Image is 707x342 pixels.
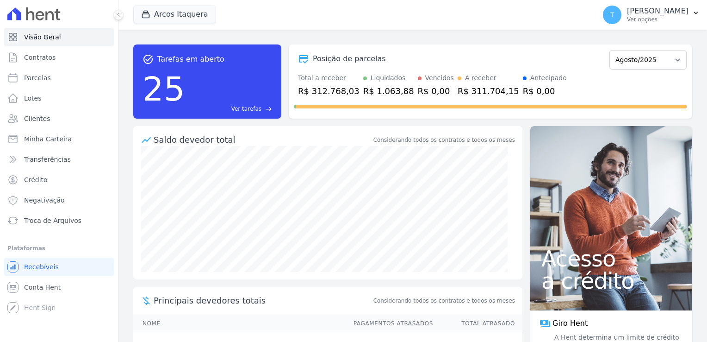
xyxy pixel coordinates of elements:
[610,12,614,18] span: T
[231,105,261,113] span: Ver tarefas
[4,150,114,169] a: Transferências
[24,175,48,184] span: Crédito
[24,283,61,292] span: Conta Hent
[24,216,81,225] span: Troca de Arquivos
[541,247,681,270] span: Acesso
[24,53,56,62] span: Contratos
[373,136,515,144] div: Considerando todos os contratos e todos os meses
[133,6,216,23] button: Arcos Itaquera
[4,258,114,276] a: Recebíveis
[523,85,567,97] div: R$ 0,00
[265,106,272,113] span: east
[465,73,496,83] div: A receber
[458,85,519,97] div: R$ 311.704,15
[133,314,345,333] th: Nome
[371,73,406,83] div: Liquidados
[4,89,114,108] a: Lotes
[24,134,72,144] span: Minha Carteira
[4,48,114,67] a: Contratos
[4,109,114,128] a: Clientes
[425,73,454,83] div: Vencidos
[363,85,414,97] div: R$ 1.063,88
[154,294,372,307] span: Principais devedores totais
[4,191,114,209] a: Negativação
[24,94,42,103] span: Lotes
[595,2,707,28] button: T [PERSON_NAME] Ver opções
[627,6,688,16] p: [PERSON_NAME]
[298,85,360,97] div: R$ 312.768,03
[4,278,114,297] a: Conta Hent
[7,243,111,254] div: Plataformas
[4,28,114,46] a: Visão Geral
[4,211,114,230] a: Troca de Arquivos
[24,262,59,272] span: Recebíveis
[345,314,434,333] th: Pagamentos Atrasados
[189,105,272,113] a: Ver tarefas east
[530,73,567,83] div: Antecipado
[157,54,224,65] span: Tarefas em aberto
[24,196,65,205] span: Negativação
[4,171,114,189] a: Crédito
[434,314,522,333] th: Total Atrasado
[298,73,360,83] div: Total a receber
[143,65,185,113] div: 25
[552,318,588,329] span: Giro Hent
[4,130,114,148] a: Minha Carteira
[541,270,681,292] span: a crédito
[313,53,386,64] div: Posição de parcelas
[4,69,114,87] a: Parcelas
[24,32,61,42] span: Visão Geral
[24,73,51,82] span: Parcelas
[154,133,372,146] div: Saldo devedor total
[143,54,154,65] span: task_alt
[373,297,515,305] span: Considerando todos os contratos e todos os meses
[627,16,688,23] p: Ver opções
[24,114,50,123] span: Clientes
[24,155,71,164] span: Transferências
[418,85,454,97] div: R$ 0,00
